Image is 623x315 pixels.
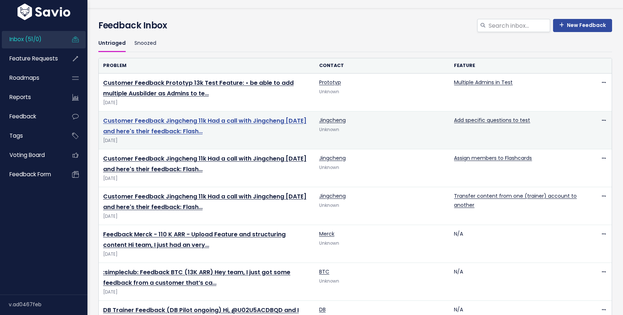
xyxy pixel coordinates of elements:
[9,170,51,178] span: Feedback form
[103,175,310,182] span: [DATE]
[9,113,36,120] span: Feedback
[103,137,310,145] span: [DATE]
[450,58,585,73] th: Feature
[319,89,339,95] span: Unknown
[103,251,310,258] span: [DATE]
[103,99,310,107] span: [DATE]
[488,19,550,32] input: Search inbox...
[454,154,532,162] a: Assign members to Flashcards
[98,35,612,52] ul: Filter feature requests
[454,192,577,209] a: Transfer content from one (trainer) account to another
[9,74,39,82] span: Roadmaps
[2,70,60,86] a: Roadmaps
[9,132,23,139] span: Tags
[2,31,60,48] a: Inbox (51/0)
[2,147,60,164] a: Voting Board
[319,240,339,246] span: Unknown
[319,165,339,170] span: Unknown
[9,93,31,101] span: Reports
[2,108,60,125] a: Feedback
[319,154,346,162] a: Jingcheng
[319,117,346,124] a: Jingcheng
[315,58,450,73] th: Contact
[319,127,339,133] span: Unknown
[319,192,346,200] a: Jingcheng
[450,263,585,301] td: N/A
[9,295,87,314] div: v.ad0467feb
[2,127,60,144] a: Tags
[103,268,290,287] a: :simpleclub: Feedback BTC (13K ARR) Hey team, I just got some feedback from a customer that’s ca…
[103,154,306,173] a: Customer Feedback Jingcheng 11k Had a call with Jingcheng [DATE] and here's their feedback: Flash…
[319,268,329,275] a: BTC
[9,35,42,43] span: Inbox (51/0)
[98,35,126,52] a: Untriaged
[134,35,156,52] a: Snoozed
[103,117,306,135] a: Customer Feedback Jingcheng 11k Had a call with Jingcheng [DATE] and here's their feedback: Flash…
[319,278,339,284] span: Unknown
[103,230,286,249] a: Feedback Merck - 110 K ARR - Upload Feature and structuring content Hi team, I just had an very…
[9,151,45,159] span: Voting Board
[2,50,60,67] a: Feature Requests
[103,192,306,211] a: Customer Feedback Jingcheng 11k Had a call with Jingcheng [DATE] and here's their feedback: Flash…
[319,79,341,86] a: Prototyp
[319,202,339,208] span: Unknown
[319,230,334,237] a: Merck
[103,213,310,220] span: [DATE]
[319,306,326,313] a: DB
[98,19,612,32] h4: Feedback Inbox
[450,225,585,263] td: N/A
[16,4,72,20] img: logo-white.9d6f32f41409.svg
[553,19,612,32] a: New Feedback
[103,79,294,98] a: Customer Feedback Prototyp 13k Test Feature: • be able to add multiple Ausbilder as Admins to te…
[2,166,60,183] a: Feedback form
[103,288,310,296] span: [DATE]
[9,55,58,62] span: Feature Requests
[2,89,60,106] a: Reports
[99,58,315,73] th: Problem
[454,117,530,124] a: Add specific questions to test
[454,79,513,86] a: Multiple Admins in Test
